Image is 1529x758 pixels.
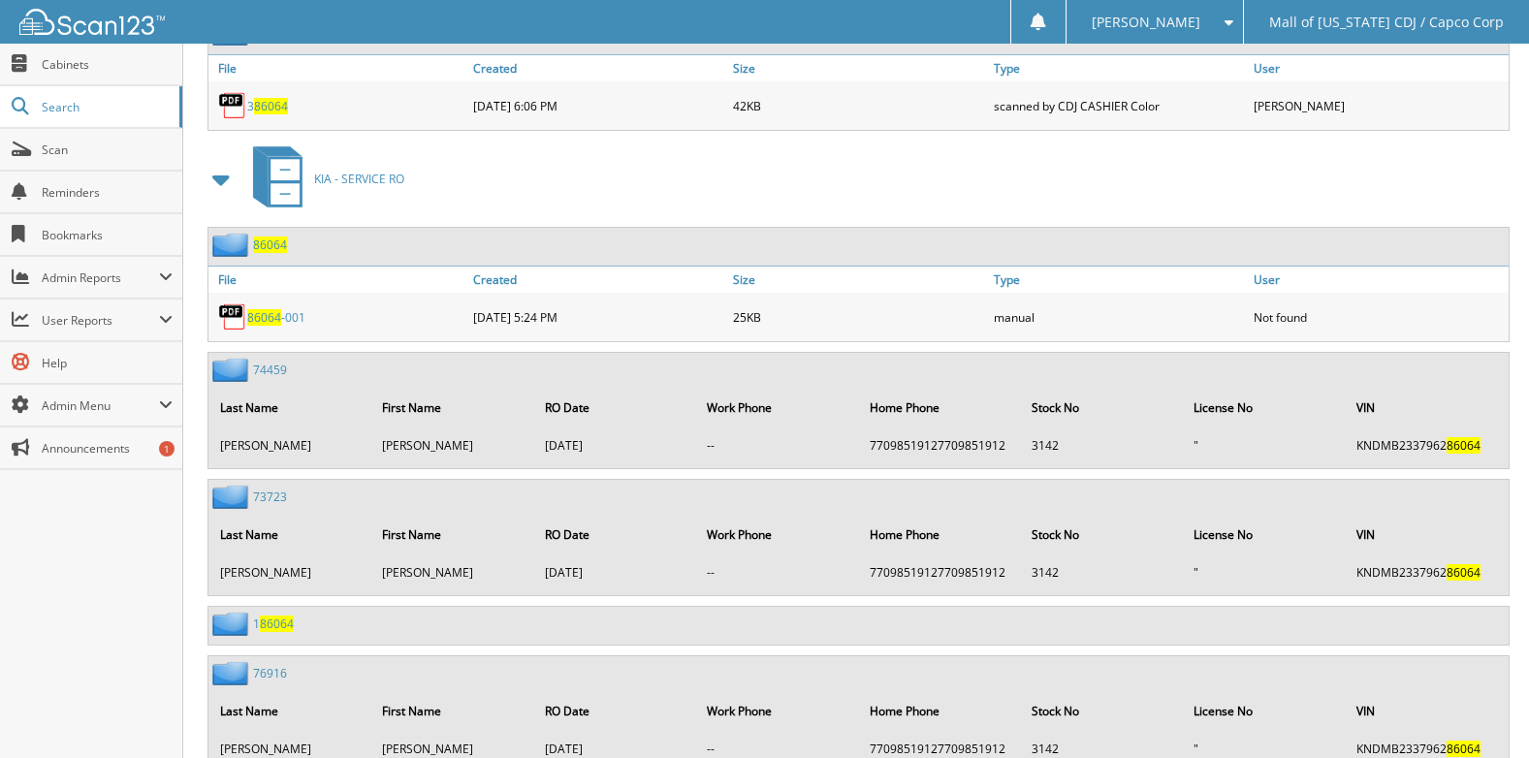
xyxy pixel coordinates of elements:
span: [PERSON_NAME] [1092,16,1200,28]
a: 386064 [247,98,288,114]
th: First Name [372,691,532,731]
td: [PERSON_NAME] [372,429,532,461]
td: -- [697,429,857,461]
th: RO Date [535,388,695,427]
img: PDF.png [218,302,247,332]
td: -- [697,556,857,588]
span: Mall of [US_STATE] CDJ / Capco Corp [1269,16,1504,28]
td: [DATE] [535,429,695,461]
div: 1 [159,441,175,457]
div: 42KB [728,86,988,125]
a: KIA - SERVICE RO [241,141,404,217]
th: License No [1184,691,1344,731]
img: folder2.png [212,485,253,509]
td: [PERSON_NAME] [210,556,370,588]
span: Search [42,99,170,115]
td: " [1184,556,1344,588]
td: 77098519127709851912 [860,429,1020,461]
span: Announcements [42,440,173,457]
td: 77098519127709851912 [860,556,1020,588]
th: License No [1184,388,1344,427]
a: Size [728,55,988,81]
span: Cabinets [42,56,173,73]
div: Not found [1249,298,1509,336]
td: 3142 [1022,429,1182,461]
span: 86064 [247,309,281,326]
span: Help [42,355,173,371]
img: PDF.png [218,91,247,120]
a: 74459 [253,362,287,378]
th: Last Name [210,388,370,427]
th: Stock No [1022,388,1182,427]
span: Admin Menu [42,397,159,414]
a: User [1249,267,1509,293]
th: Last Name [210,515,370,554]
a: File [208,267,468,293]
span: 86064 [1447,741,1481,757]
div: [DATE] 5:24 PM [468,298,728,336]
img: folder2.png [212,358,253,382]
a: File [208,55,468,81]
th: Last Name [210,691,370,731]
a: Type [989,267,1249,293]
th: VIN [1347,515,1507,554]
th: Work Phone [697,515,857,554]
td: KNDMB2337962 [1347,556,1507,588]
td: KNDMB2337962 [1347,429,1507,461]
th: RO Date [535,691,695,731]
th: First Name [372,388,532,427]
th: VIN [1347,388,1507,427]
div: 25KB [728,298,988,336]
td: 3142 [1022,556,1182,588]
span: KIA - SERVICE RO [314,171,404,187]
a: 186064 [253,616,294,632]
th: Home Phone [860,388,1020,427]
td: " [1184,429,1344,461]
span: Bookmarks [42,227,173,243]
a: 86064-001 [247,309,305,326]
span: Reminders [42,184,173,201]
img: folder2.png [212,612,253,636]
div: [PERSON_NAME] [1249,86,1509,125]
th: Stock No [1022,691,1182,731]
td: [PERSON_NAME] [210,429,370,461]
div: scanned by CDJ CASHIER Color [989,86,1249,125]
img: folder2.png [212,233,253,257]
td: [PERSON_NAME] [372,556,532,588]
img: folder2.png [212,661,253,685]
th: License No [1184,515,1344,554]
th: Home Phone [860,691,1020,731]
th: RO Date [535,515,695,554]
a: Created [468,267,728,293]
span: 86064 [1447,564,1481,581]
span: User Reports [42,312,159,329]
th: Home Phone [860,515,1020,554]
th: Stock No [1022,515,1182,554]
span: Admin Reports [42,269,159,286]
th: Work Phone [697,691,857,731]
th: First Name [372,515,532,554]
a: 76916 [253,665,287,681]
span: Scan [42,142,173,158]
td: [DATE] [535,556,695,588]
a: Type [989,55,1249,81]
th: VIN [1347,691,1507,731]
div: manual [989,298,1249,336]
div: [DATE] 6:06 PM [468,86,728,125]
span: 86064 [1447,437,1481,454]
th: Work Phone [697,388,857,427]
span: 86064 [260,616,294,632]
a: User [1249,55,1509,81]
a: 86064 [253,237,287,253]
a: 73723 [253,489,287,505]
span: 86064 [254,98,288,114]
a: Created [468,55,728,81]
img: scan123-logo-white.svg [19,9,165,35]
a: Size [728,267,988,293]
